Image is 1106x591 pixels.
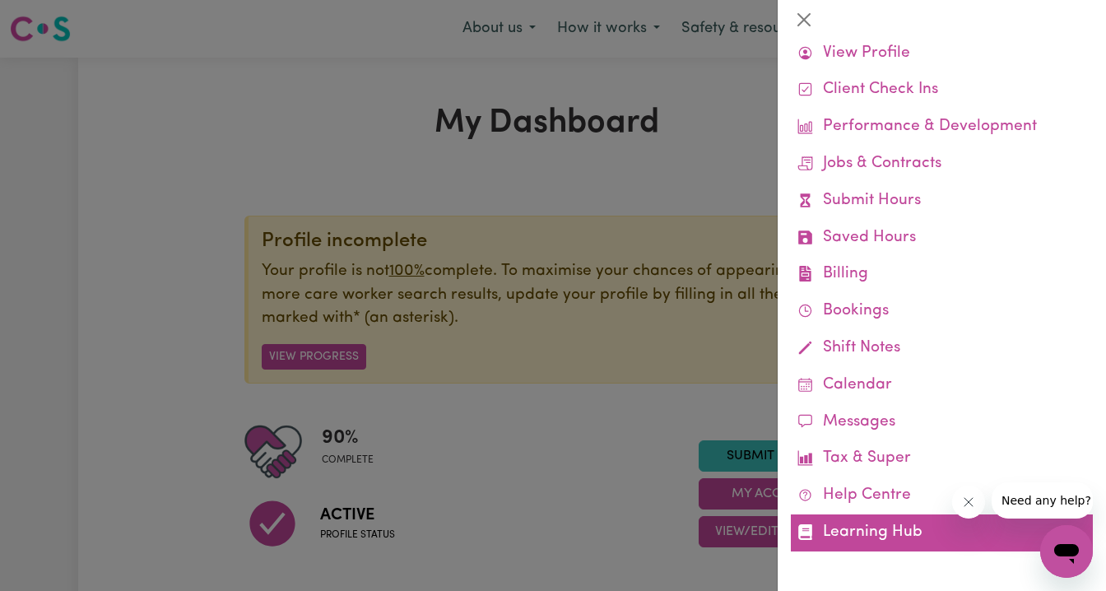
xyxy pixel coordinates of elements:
a: Saved Hours [791,220,1093,257]
a: Shift Notes [791,330,1093,367]
iframe: Message from company [992,482,1093,519]
a: Jobs & Contracts [791,146,1093,183]
a: Billing [791,256,1093,293]
a: Performance & Development [791,109,1093,146]
iframe: Close message [952,486,985,519]
button: Close [791,7,817,33]
a: Learning Hub [791,514,1093,551]
a: Client Check Ins [791,72,1093,109]
a: Submit Hours [791,183,1093,220]
a: Help Centre [791,477,1093,514]
a: Bookings [791,293,1093,330]
a: Messages [791,404,1093,441]
a: View Profile [791,35,1093,72]
iframe: Button to launch messaging window [1040,525,1093,578]
a: Calendar [791,367,1093,404]
a: Tax & Super [791,440,1093,477]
